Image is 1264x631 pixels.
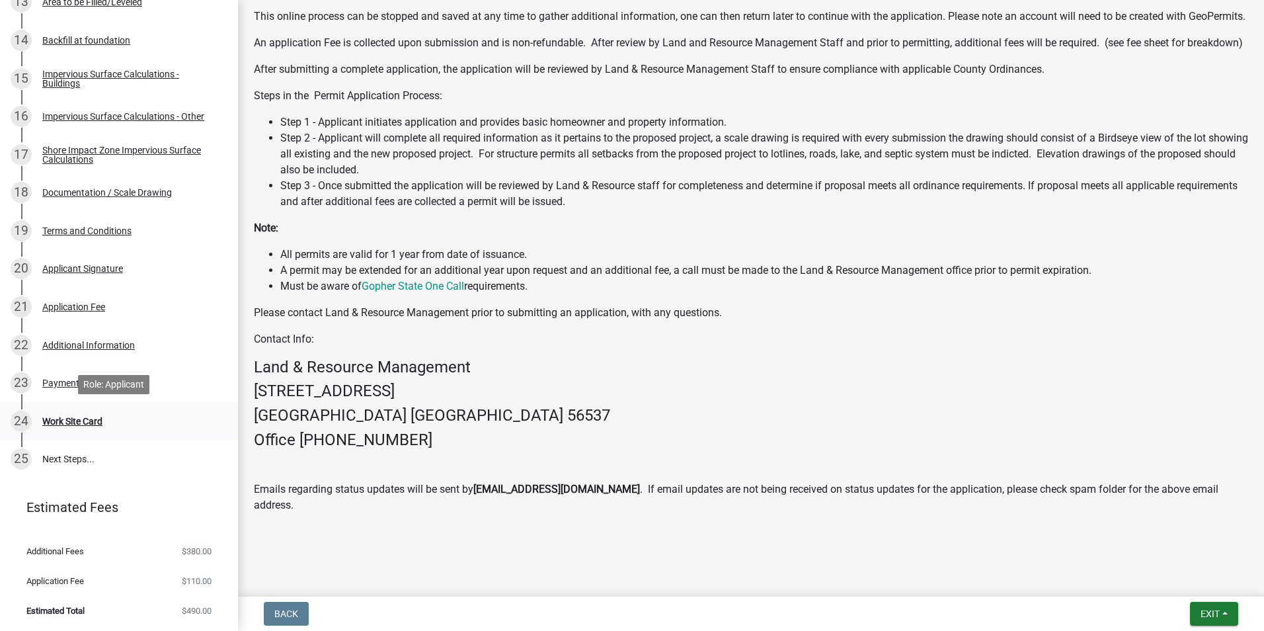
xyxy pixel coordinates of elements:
[254,222,278,234] strong: Note:
[254,382,1248,401] h4: [STREET_ADDRESS]
[26,607,85,615] span: Estimated Total
[280,130,1248,178] li: Step 2 - Applicant will complete all required information as it pertains to the proposed project,...
[254,88,1248,104] p: Steps in the Permit Application Process:
[254,305,1248,321] p: Please contact Land & Resource Management prior to submitting an application, with any questions.
[280,178,1248,210] li: Step 3 - Once submitted the application will be reviewed by Land & Resource staff for completenes...
[280,114,1248,130] li: Step 1 - Applicant initiates application and provides basic homeowner and property information.
[11,30,32,51] div: 14
[182,607,212,615] span: $490.00
[254,482,1248,513] p: Emails regarding status updates will be sent by . If email updates are not being received on stat...
[254,35,1248,51] p: An application Fee is collected upon submission and is non-refundable. After review by Land and R...
[11,182,32,203] div: 18
[280,263,1248,278] li: A permit may be extended for an additional year upon request and an additional fee, a call must b...
[182,547,212,556] span: $380.00
[254,62,1248,77] p: After submitting a complete application, the application will be reviewed by Land & Resource Mana...
[42,188,172,197] div: Documentation / Scale Drawing
[42,226,132,235] div: Terms and Conditions
[473,483,640,495] strong: [EMAIL_ADDRESS][DOMAIN_NAME]
[42,302,105,312] div: Application Fee
[26,547,84,556] span: Additional Fees
[280,247,1248,263] li: All permits are valid for 1 year from date of issuance.
[254,358,1248,377] h4: Land & Resource Management
[254,9,1248,24] p: This online process can be stopped and saved at any time to gather additional information, one ca...
[11,106,32,127] div: 16
[42,378,79,388] div: Payment
[254,331,1248,347] p: Contact Info:
[11,494,217,521] a: Estimated Fees
[11,448,32,470] div: 25
[1190,602,1238,626] button: Exit
[11,335,32,356] div: 22
[11,220,32,241] div: 19
[42,417,102,426] div: Work Site Card
[362,280,464,292] a: Gopher State One Call
[11,296,32,317] div: 21
[11,411,32,432] div: 24
[1201,609,1220,619] span: Exit
[42,69,217,88] div: Impervious Surface Calculations - Buildings
[26,577,84,585] span: Application Fee
[42,112,204,121] div: Impervious Surface Calculations - Other
[42,264,123,273] div: Applicant Signature
[11,68,32,89] div: 15
[42,146,217,164] div: Shore Impact Zone Impervious Surface Calculations
[264,602,309,626] button: Back
[78,375,149,394] div: Role: Applicant
[11,372,32,394] div: 23
[11,144,32,165] div: 17
[280,278,1248,294] li: Must be aware of requirements.
[274,609,298,619] span: Back
[182,577,212,585] span: $110.00
[42,36,130,45] div: Backfill at foundation
[254,431,1248,450] h4: Office [PHONE_NUMBER]
[254,406,1248,425] h4: [GEOGRAPHIC_DATA] [GEOGRAPHIC_DATA] 56537
[42,341,135,350] div: Additional Information
[11,258,32,279] div: 20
